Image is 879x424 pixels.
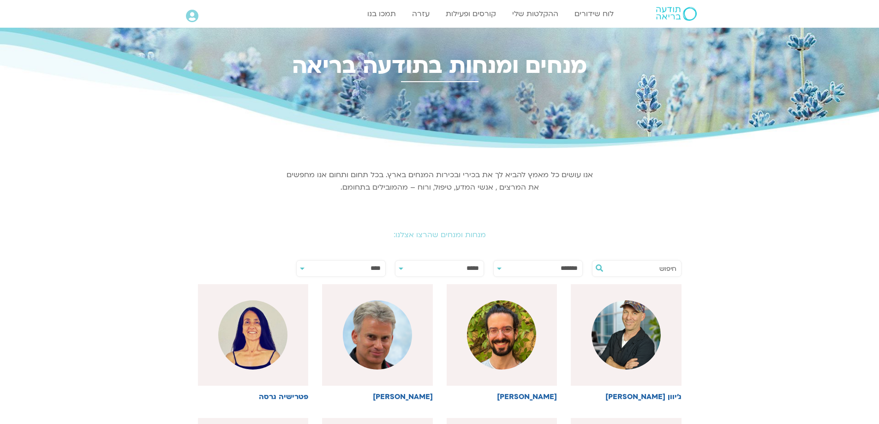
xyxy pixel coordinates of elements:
[447,393,557,401] h6: [PERSON_NAME]
[322,393,433,401] h6: [PERSON_NAME]
[656,7,697,21] img: תודעה בריאה
[592,300,661,370] img: %D7%96%D7%99%D7%95%D7%90%D7%9F-.png
[285,169,594,194] p: אנו עושים כל מאמץ להביא לך את בכירי ובכירות המנחים בארץ. בכל תחום ותחום אנו מחפשים את המרצים , אנ...
[198,393,309,401] h6: פטרישיה גרסה
[571,284,682,401] a: ג'יוון [PERSON_NAME]
[467,300,536,370] img: %D7%A9%D7%92%D7%91-%D7%94%D7%95%D7%A8%D7%95%D7%91%D7%99%D7%A5.jpg
[218,300,287,370] img: WhatsApp-Image-2025-07-12-at-16.43.23.jpeg
[570,5,618,23] a: לוח שידורים
[571,393,682,401] h6: ג'יוון [PERSON_NAME]
[441,5,501,23] a: קורסים ופעילות
[181,231,698,239] h2: מנחות ומנחים שהרצו אצלנו:
[407,5,434,23] a: עזרה
[447,284,557,401] a: [PERSON_NAME]
[363,5,401,23] a: תמכו בנו
[181,53,698,78] h2: מנחים ומנחות בתודעה בריאה
[198,284,309,401] a: פטרישיה גרסה
[606,261,676,276] input: חיפוש
[322,284,433,401] a: [PERSON_NAME]
[343,300,412,370] img: %D7%A2%D7%A0%D7%91%D7%A8-%D7%91%D7%A8-%D7%A7%D7%9E%D7%94.png
[508,5,563,23] a: ההקלטות שלי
